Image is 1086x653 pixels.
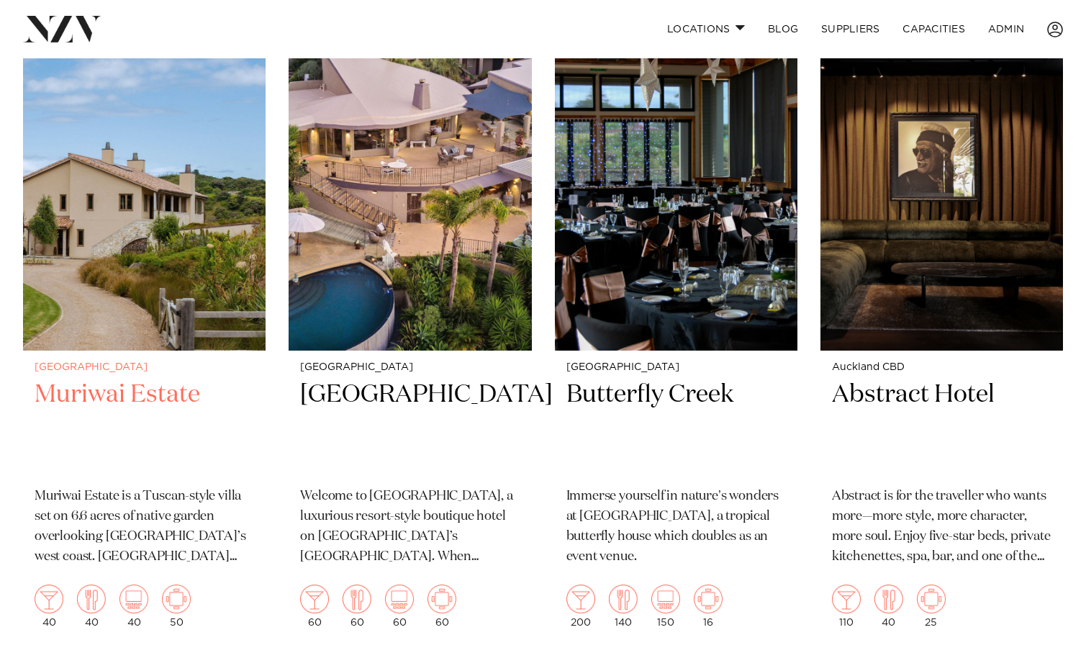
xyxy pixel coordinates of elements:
[35,487,254,567] p: Muriwai Estate is a Tuscan-style villa set on 6.6 acres of native garden overlooking [GEOGRAPHIC_...
[566,585,595,613] img: cocktail.png
[35,379,254,476] h2: Muriwai Estate
[427,585,456,613] img: meeting.png
[300,585,329,613] img: cocktail.png
[566,379,786,476] h2: Butterfly Creek
[566,362,786,373] small: [GEOGRAPHIC_DATA]
[427,585,456,628] div: 60
[385,585,414,613] img: theatre.png
[162,585,191,613] img: meeting.png
[832,585,861,628] div: 110
[609,585,638,613] img: dining.png
[300,487,520,567] p: Welcome to [GEOGRAPHIC_DATA], a luxurious resort-style boutique hotel on [GEOGRAPHIC_DATA]’s [GEO...
[651,585,680,613] img: theatre.png
[289,24,531,639] a: [GEOGRAPHIC_DATA] [GEOGRAPHIC_DATA] Welcome to [GEOGRAPHIC_DATA], a luxurious resort-style boutiq...
[23,24,266,639] a: [GEOGRAPHIC_DATA] Muriwai Estate Muriwai Estate is a Tuscan-style villa set on 6.6 acres of nativ...
[694,585,723,613] img: meeting.png
[874,585,903,628] div: 40
[77,585,106,628] div: 40
[300,585,329,628] div: 60
[832,362,1051,373] small: Auckland CBD
[300,362,520,373] small: [GEOGRAPHIC_DATA]
[23,16,101,42] img: nzv-logo.png
[810,14,891,45] a: SUPPLIERS
[694,585,723,628] div: 16
[917,585,946,613] img: meeting.png
[343,585,371,628] div: 60
[300,379,520,476] h2: [GEOGRAPHIC_DATA]
[566,487,786,567] p: Immerse yourself in nature's wonders at [GEOGRAPHIC_DATA], a tropical butterfly house which doubl...
[651,585,680,628] div: 150
[162,585,191,628] div: 50
[832,487,1051,567] p: Abstract is for the traveller who wants more—more style, more character, more soul. Enjoy five-st...
[977,14,1036,45] a: ADMIN
[35,585,63,628] div: 40
[917,585,946,628] div: 25
[756,14,810,45] a: BLOG
[820,24,1063,639] a: Auckland CBD Abstract Hotel Abstract is for the traveller who wants more—more style, more charact...
[119,585,148,628] div: 40
[566,585,595,628] div: 200
[385,585,414,628] div: 60
[609,585,638,628] div: 140
[656,14,756,45] a: Locations
[343,585,371,613] img: dining.png
[555,24,797,639] a: [GEOGRAPHIC_DATA] Butterfly Creek Immerse yourself in nature's wonders at [GEOGRAPHIC_DATA], a tr...
[832,379,1051,476] h2: Abstract Hotel
[832,585,861,613] img: cocktail.png
[891,14,977,45] a: Capacities
[77,585,106,613] img: dining.png
[35,362,254,373] small: [GEOGRAPHIC_DATA]
[35,585,63,613] img: cocktail.png
[119,585,148,613] img: theatre.png
[874,585,903,613] img: dining.png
